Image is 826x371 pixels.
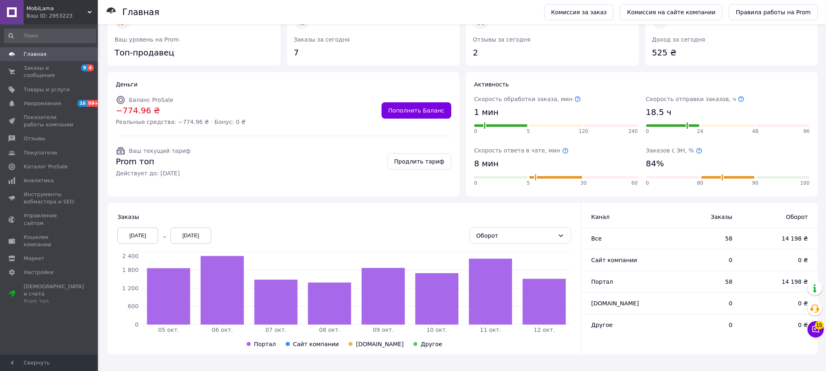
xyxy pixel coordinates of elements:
tspan: 2 400 [122,253,139,259]
span: 18.5 ч [646,106,672,118]
span: Кошелек компании [24,234,75,248]
span: Скорость отправки заказов, ч [646,96,744,102]
span: Сайт компании [591,257,637,263]
span: Активность [474,81,509,88]
span: 0 [646,128,649,135]
span: Баланс ProSale [129,97,173,103]
span: 0 ₴ [749,299,808,307]
span: Все [591,235,602,242]
span: 0 [670,256,733,264]
tspan: 1 200 [122,285,139,291]
button: Чат с покупателем15 [808,321,824,338]
span: Маркет [24,255,44,262]
span: 240 [629,128,638,135]
span: Отзывы [24,135,45,142]
span: Другое [591,322,613,328]
a: Продлить тариф [387,153,451,170]
span: 5 [527,128,530,135]
tspan: 10 окт. [426,327,448,333]
span: 48 [752,128,758,135]
span: Реальные средства: −774.96 ₴ · Бонус: 0 ₴ [116,118,246,126]
span: Скорость обработки заказа, мин [474,96,581,102]
span: Заказы [670,213,733,221]
span: Оборот [749,213,808,221]
span: Скорость ответа в чате, мин [474,147,569,154]
span: −774.96 ₴ [116,105,246,117]
span: [DEMOGRAPHIC_DATA] и счета [24,283,84,305]
span: 84% [646,158,664,170]
tspan: 600 [128,303,139,309]
span: 0 [670,299,733,307]
span: 0 ₴ [749,321,808,329]
span: 0 [646,180,649,187]
span: 4 [87,64,94,71]
span: Управление сайтом [24,212,75,227]
span: Заказы и сообщения [24,64,75,79]
span: 80 [697,180,703,187]
span: Показатели работы компании [24,114,75,128]
span: 120 [579,128,588,135]
span: 58 [670,278,733,286]
span: 8 мин [474,158,499,170]
span: 0 [670,321,733,329]
span: Уведомления [24,100,61,107]
span: Сайт компании [293,341,339,347]
div: Prom топ [24,298,84,305]
span: 60 [632,180,638,187]
span: Покупатели [24,149,57,157]
span: 9 [81,64,88,71]
span: Каталог ProSale [24,163,68,170]
div: [DATE] [170,227,211,244]
span: 24 [697,128,703,135]
a: Комиссия за заказ [544,4,614,20]
tspan: 06 окт. [212,327,233,333]
span: [DOMAIN_NAME] [356,341,404,347]
span: 16 [77,100,87,107]
span: 58 [670,234,733,243]
span: 99+ [87,100,100,107]
a: Пополнить Баланс [382,102,451,119]
span: 0 ₴ [749,256,808,264]
span: Инструменты вебмастера и SEO [24,191,75,205]
tspan: 1 800 [122,267,139,273]
span: Другое [421,341,442,347]
span: 0 [474,180,477,187]
span: 5 [527,180,530,187]
span: Заказы [117,214,139,220]
span: Ваш текущий тариф [129,148,190,154]
span: MobiLama [27,5,88,12]
tspan: 09 окт. [373,327,394,333]
span: 96 [804,128,810,135]
span: 30 [581,180,587,187]
span: Канал [591,214,610,220]
span: 0 [474,128,477,135]
a: Правила работы на Prom [729,4,818,20]
span: Настройки [24,269,53,276]
span: 90 [752,180,758,187]
h1: Главная [122,7,159,17]
span: Товары и услуги [24,86,70,93]
span: Заказов с ЭН, % [646,147,702,154]
span: 14 198 ₴ [749,234,808,243]
span: 1 мин [474,106,499,118]
div: Ваш ID: 2953223 [27,12,98,20]
tspan: 11 окт. [480,327,501,333]
a: Комиссия на сайте компании [620,4,722,20]
span: Действует до: [DATE] [116,169,190,177]
span: Деньги [116,81,137,88]
span: Prom топ [116,156,190,168]
span: Аналитика [24,177,54,184]
div: [DATE] [117,227,158,244]
input: Поиск [4,29,96,43]
span: Главная [24,51,46,58]
span: Портал [254,341,276,347]
span: 15 [815,321,824,329]
span: 100 [800,180,810,187]
span: Портал [591,278,613,285]
span: 14 198 ₴ [749,278,808,286]
span: [DOMAIN_NAME] [591,300,639,307]
div: Оборот [476,231,554,240]
tspan: 08 окт. [319,327,340,333]
tspan: 05 окт. [158,327,179,333]
tspan: 12 окт. [534,327,555,333]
